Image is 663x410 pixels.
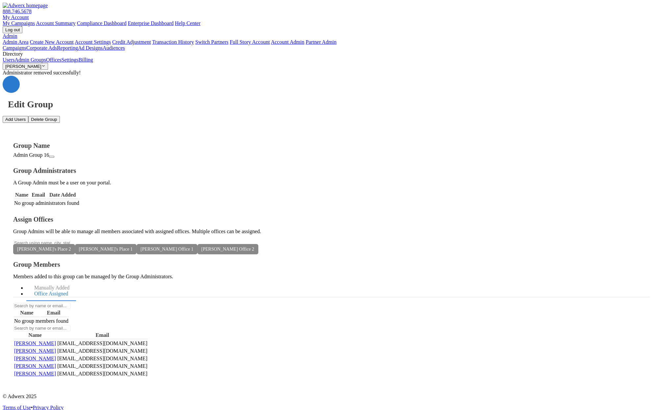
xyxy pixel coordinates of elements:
input: Search by name or email... [13,303,71,309]
a: My Campaigns [3,20,35,26]
td: [EMAIL_ADDRESS][DOMAIN_NAME] [57,355,148,362]
input: Log out [3,26,22,33]
a: Switch Partners [195,39,228,45]
h1: Edit Group [8,99,660,110]
a: Transaction History [152,39,194,45]
a: 888.746.5678 [3,9,32,14]
td: No group members found [14,317,69,324]
span: [PERSON_NAME] [5,64,41,69]
a: Settings [62,57,79,63]
h4: Group Members [13,261,650,268]
a: Offices [46,57,62,63]
img: Adwerx [3,3,48,9]
a: Account Settings [75,39,111,45]
a: [PERSON_NAME] [14,341,56,346]
span: Admin Group 16 [13,152,49,158]
span: [PERSON_NAME] Office 2 [197,244,258,254]
span: Email [47,310,60,315]
td: No group administrators found [14,200,80,206]
span: Name [15,192,28,198]
a: Reporting [57,45,78,51]
span: Name [29,332,42,338]
a: Full Story Account [230,39,270,45]
div: Administrator removed successfully! [3,70,660,76]
a: Admin Area [3,39,29,45]
span: Name [20,310,33,315]
h4: Group Name [13,142,650,150]
a: Ad Designs [78,45,103,51]
a: Manually Added [26,281,77,295]
div: Directory [3,51,660,57]
span: [PERSON_NAME]'s Place 1 [75,244,137,254]
button: Delete Group [28,116,60,123]
span: Date Added [49,192,76,198]
span: Email [96,332,109,338]
td: [EMAIL_ADDRESS][DOMAIN_NAME] [57,370,148,377]
a: Office Assigned [26,287,76,301]
a: Audiences [103,45,125,51]
input: Search using name, city, state, or address to filter office list [13,240,71,246]
h4: Assign Offices [13,216,650,223]
span: [PERSON_NAME] Office 1 [137,244,197,254]
span: Email [32,192,45,198]
button: [PERSON_NAME] [3,63,48,70]
a: [PERSON_NAME] [14,348,56,354]
a: Enterprise Dashboard [128,20,173,26]
a: Compliance Dashboard [77,20,127,26]
p: A Group Admin must be a user on your portal. [13,180,650,186]
a: [PERSON_NAME] [14,356,56,361]
td: [EMAIL_ADDRESS][DOMAIN_NAME] [57,340,148,347]
a: Create New Account [30,39,74,45]
input: Search by name or email... [13,325,71,331]
a: Account Admin [271,39,304,45]
h4: Group Administrators [13,167,650,175]
a: Admin [3,33,17,39]
a: Campaigns [3,45,26,51]
p: © Adwerx 2025 [3,394,660,399]
a: Corporate Ads [26,45,57,51]
a: [PERSON_NAME] [14,371,56,376]
button: Add Users [3,116,28,123]
p: Group Admins will be able to manage all members associated with assigned offices. Multiple office... [13,229,650,234]
a: Admin Groups [14,57,46,63]
a: Partner Admin [306,39,337,45]
a: Help Center [175,20,200,26]
a: My Account [3,14,29,20]
a: [PERSON_NAME] [14,363,56,369]
a: Credit Adjustment [112,39,151,45]
p: Members added to this group can be managed by the Group Administrators. [13,274,650,280]
td: [EMAIL_ADDRESS][DOMAIN_NAME] [57,347,148,354]
a: Users [3,57,14,63]
a: Account Summary [36,20,75,26]
span: [PERSON_NAME]'s Place 2 [13,244,75,254]
td: [EMAIL_ADDRESS][DOMAIN_NAME] [57,363,148,369]
a: Billing [78,57,93,63]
